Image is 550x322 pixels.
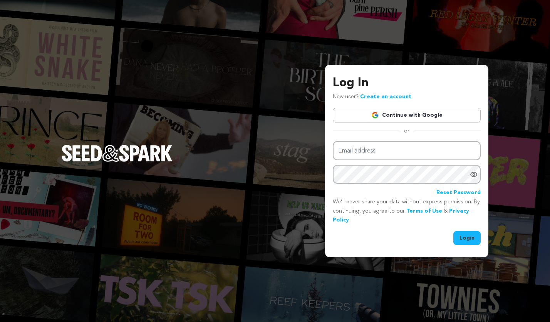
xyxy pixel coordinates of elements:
[333,92,411,102] p: New user?
[371,111,379,119] img: Google logo
[333,141,481,161] input: Email address
[62,145,173,162] img: Seed&Spark Logo
[333,198,481,225] p: We’ll never share your data without express permission. By continuing, you agree to our & .
[399,127,414,135] span: or
[453,231,481,245] button: Login
[333,108,481,122] a: Continue with Google
[436,188,481,198] a: Reset Password
[333,74,481,92] h3: Log In
[470,171,478,178] a: Show password as plain text. Warning: this will display your password on the screen.
[406,208,442,214] a: Terms of Use
[62,145,173,177] a: Seed&Spark Homepage
[360,94,411,99] a: Create an account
